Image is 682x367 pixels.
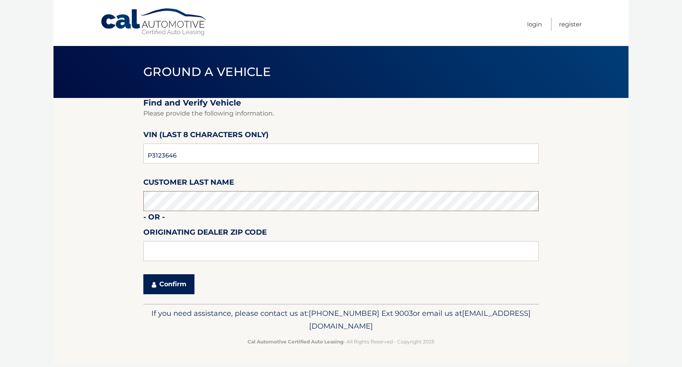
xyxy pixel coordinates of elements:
p: If you need assistance, please contact us at: or email us at [149,307,533,333]
a: Cal Automotive [100,8,208,36]
a: Register [559,18,582,31]
label: VIN (last 8 characters only) [143,129,269,144]
label: Customer Last Name [143,176,234,191]
h2: Find and Verify Vehicle [143,98,539,108]
span: Ground a Vehicle [143,64,271,79]
button: Confirm [143,274,194,294]
span: [PHONE_NUMBER] Ext 9003 [309,309,413,318]
p: - All Rights Reserved - Copyright 2025 [149,337,533,346]
a: Login [527,18,542,31]
label: Originating Dealer Zip Code [143,226,267,241]
p: Please provide the following information. [143,108,539,119]
label: - or - [143,211,165,226]
strong: Cal Automotive Certified Auto Leasing [248,339,343,345]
